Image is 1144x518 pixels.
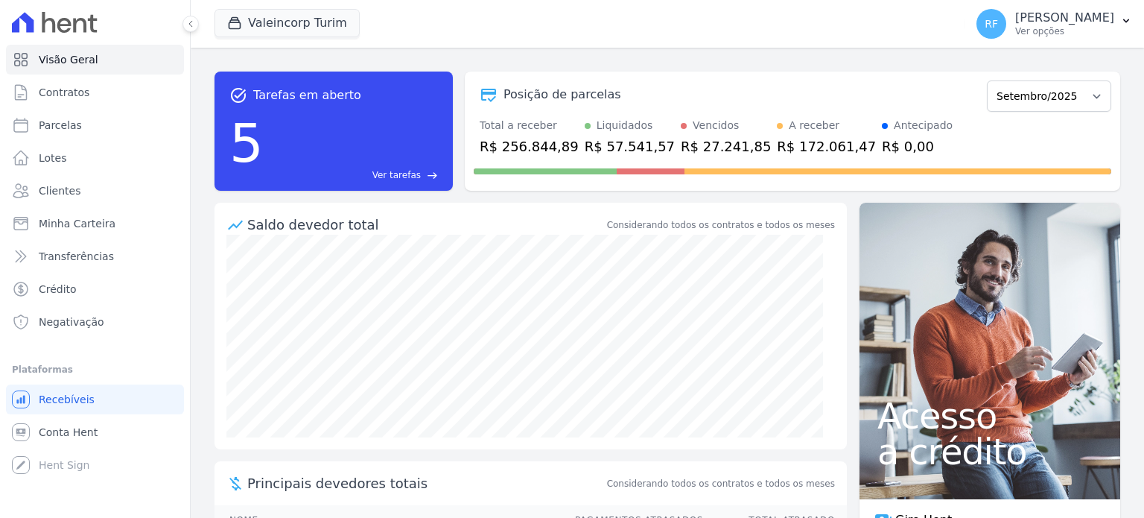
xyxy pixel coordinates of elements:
div: Vencidos [693,118,739,133]
div: 5 [229,104,264,182]
a: Transferências [6,241,184,271]
a: Minha Carteira [6,209,184,239]
span: Tarefas em aberto [253,86,361,104]
a: Conta Hent [6,417,184,447]
span: a crédito [877,434,1102,470]
a: Ver tarefas east [270,168,438,182]
span: Conta Hent [39,425,98,440]
a: Visão Geral [6,45,184,75]
div: Considerando todos os contratos e todos os meses [607,218,835,232]
span: Crédito [39,282,77,297]
span: task_alt [229,86,247,104]
span: Principais devedores totais [247,473,604,493]
div: R$ 27.241,85 [681,136,771,157]
span: Contratos [39,85,89,100]
span: Lotes [39,151,67,165]
div: R$ 172.061,47 [777,136,876,157]
div: R$ 0,00 [882,136,953,157]
span: east [427,170,438,181]
a: Crédito [6,274,184,304]
a: Contratos [6,78,184,107]
div: Saldo devedor total [247,215,604,235]
div: Total a receber [480,118,579,133]
span: Ver tarefas [372,168,421,182]
button: RF [PERSON_NAME] Ver opções [965,3,1144,45]
span: Clientes [39,183,80,198]
span: Minha Carteira [39,216,115,231]
span: Considerando todos os contratos e todos os meses [607,477,835,490]
div: Plataformas [12,361,178,379]
a: Recebíveis [6,385,184,414]
button: Valeincorp Turim [214,9,360,37]
div: Antecipado [894,118,953,133]
a: Clientes [6,176,184,206]
span: Visão Geral [39,52,98,67]
p: Ver opções [1015,25,1114,37]
div: A receber [789,118,839,133]
span: Transferências [39,249,114,264]
span: RF [985,19,998,29]
p: [PERSON_NAME] [1015,10,1114,25]
span: Negativação [39,315,104,329]
div: Posição de parcelas [503,86,621,104]
span: Recebíveis [39,392,95,407]
a: Lotes [6,143,184,173]
div: Liquidados [597,118,653,133]
a: Negativação [6,307,184,337]
span: Acesso [877,398,1102,434]
a: Parcelas [6,110,184,140]
span: Parcelas [39,118,82,133]
div: R$ 256.844,89 [480,136,579,157]
div: R$ 57.541,57 [585,136,675,157]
